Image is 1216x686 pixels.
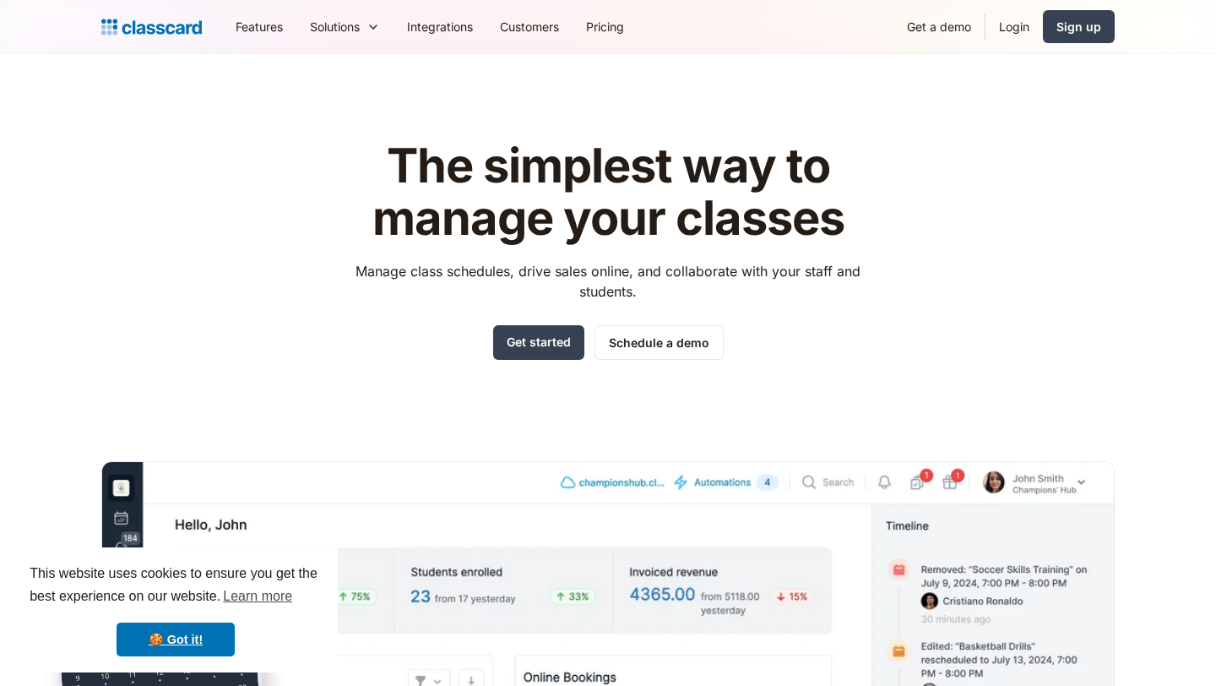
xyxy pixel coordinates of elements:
div: Solutions [310,18,360,35]
h1: The simplest way to manage your classes [340,140,877,244]
div: cookieconsent [14,547,338,672]
div: Solutions [296,8,394,46]
a: Get a demo [893,8,985,46]
a: Login [985,8,1043,46]
a: Customers [486,8,573,46]
a: Pricing [573,8,638,46]
a: Schedule a demo [594,325,724,360]
a: Features [222,8,296,46]
a: learn more about cookies [220,584,295,609]
a: dismiss cookie message [117,623,235,656]
a: Sign up [1043,10,1115,43]
a: Integrations [394,8,486,46]
div: Sign up [1056,18,1101,35]
p: Manage class schedules, drive sales online, and collaborate with your staff and students. [340,261,877,302]
span: This website uses cookies to ensure you get the best experience on our website. [30,563,322,609]
a: Get started [493,325,584,360]
a: home [101,15,202,39]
